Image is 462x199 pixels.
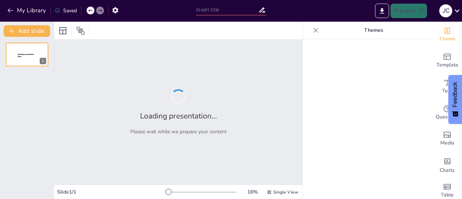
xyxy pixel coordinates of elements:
input: Insert title [196,5,258,15]
div: Get real-time input from your audience [433,100,462,126]
div: Slide 1 / 1 [57,189,167,195]
button: Feedback - Show survey [448,75,462,124]
div: Add ready made slides [433,48,462,74]
div: Saved [55,7,77,14]
div: Add text boxes [433,74,462,100]
div: Add charts and graphs [433,152,462,178]
span: Media [440,139,454,147]
button: My Library [5,5,49,16]
p: Please wait while we prepare your content [130,128,227,135]
span: Sendsteps presentation editor [18,53,34,57]
div: Add images, graphics, shapes or video [433,126,462,152]
h2: Loading presentation... [140,111,217,121]
button: Export to PowerPoint [375,4,389,18]
div: 1 [40,58,46,64]
p: Themes [322,22,426,39]
span: Charts [440,166,455,174]
span: Theme [439,35,456,43]
span: Template [436,61,458,69]
div: 1 [6,43,48,66]
div: Layout [57,25,69,36]
div: Change the overall theme [433,22,462,48]
button: Present [391,4,427,18]
div: 16 % [244,189,261,195]
button: Add slide [4,25,50,37]
span: Position [76,26,85,35]
div: J C [439,4,452,17]
span: Table [441,191,454,199]
button: J C [439,4,452,18]
span: Text [442,87,452,95]
span: Single View [273,189,298,195]
span: Feedback [452,82,458,107]
span: Questions [436,113,459,121]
